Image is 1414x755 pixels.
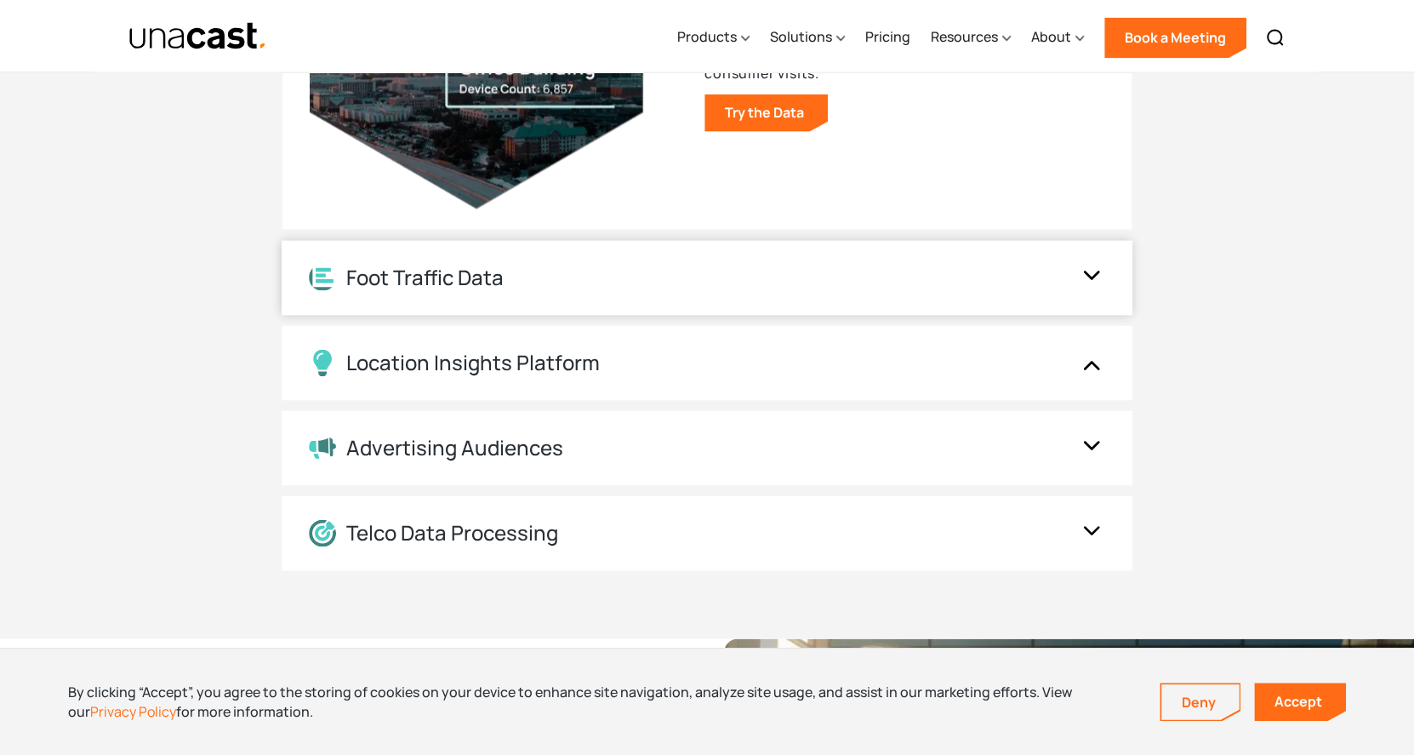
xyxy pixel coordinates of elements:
div: Products [677,3,750,72]
div: Location Insights Platform [346,350,600,375]
div: Advertising Audiences [346,435,563,460]
a: Try the Data [704,94,828,131]
div: Resources [931,3,1011,72]
img: Location Data Processing icon [309,519,336,546]
div: Solutions [770,26,832,47]
div: Resources [931,26,998,47]
a: Privacy Policy [90,702,176,721]
div: Products [677,26,737,47]
img: Unacast text logo [128,21,267,51]
div: About [1031,3,1084,72]
a: home [128,21,267,51]
img: Search icon [1265,27,1286,48]
a: Accept [1254,683,1346,721]
img: Advertising Audiences icon [309,436,336,460]
a: Pricing [865,3,910,72]
div: About [1031,26,1071,47]
a: Book a Meeting [1104,17,1246,58]
div: By clicking “Accept”, you agree to the storing of cookies on your device to enhance site navigati... [68,683,1134,721]
div: Telco Data Processing [346,520,558,545]
div: Foot Traffic Data [346,265,504,289]
a: Deny [1161,684,1240,720]
img: Location Insights Platform icon [309,349,336,376]
div: Solutions [770,3,845,72]
img: Location Analytics icon [309,264,336,290]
